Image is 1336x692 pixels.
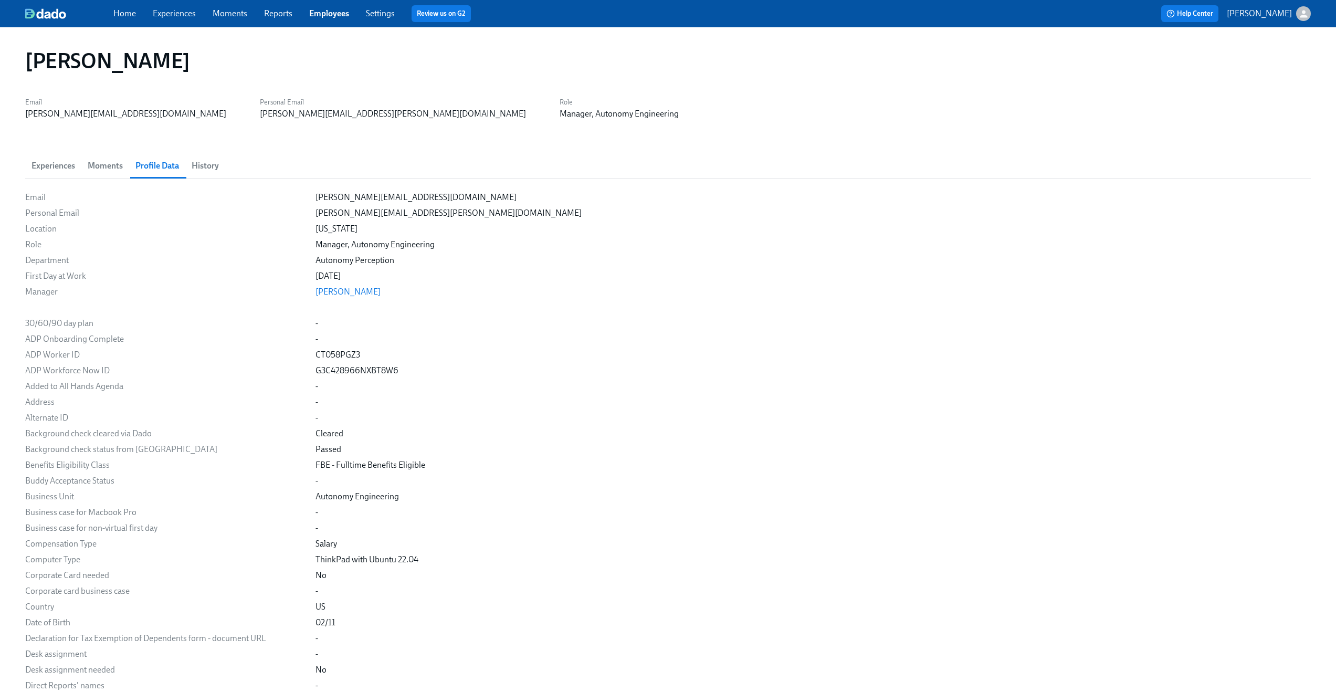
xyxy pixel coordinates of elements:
div: Passed [315,444,341,455]
label: Email [25,97,226,108]
span: Experiences [31,159,75,173]
div: Cleared [315,428,343,439]
div: Department [25,255,307,266]
div: Alternate ID [25,412,307,424]
div: First Day at Work [25,270,307,282]
a: [PERSON_NAME] [315,287,381,297]
div: 30/60/90 day plan [25,318,307,329]
a: Settings [366,8,395,18]
div: Business case for Macbook Pro [25,507,307,518]
div: ​ [315,302,1311,313]
div: Manager [25,286,307,298]
div: [DATE] [315,270,341,282]
div: - [315,680,318,691]
a: Moments [213,8,247,18]
div: [PERSON_NAME][EMAIL_ADDRESS][DOMAIN_NAME] [315,192,517,203]
button: [PERSON_NAME] [1227,6,1311,21]
div: Background check status from [GEOGRAPHIC_DATA] [25,444,307,455]
a: Experiences [153,8,196,18]
div: CT058PGZ3 [315,349,360,361]
div: [PERSON_NAME][EMAIL_ADDRESS][PERSON_NAME][DOMAIN_NAME] [260,108,526,120]
button: Help Center [1161,5,1218,22]
div: Location [25,223,307,235]
a: Reports [264,8,292,18]
div: FBE - Fulltime Benefits Eligible [315,459,425,471]
span: History [192,159,219,173]
div: No [315,570,327,581]
a: dado [25,8,113,19]
div: Desk assignment [25,648,307,660]
a: Employees [309,8,349,18]
div: - [315,412,318,424]
div: Email [25,192,307,203]
div: - [315,633,318,644]
label: Role [560,97,679,108]
div: Added to All Hands Agenda [25,381,307,392]
div: Declaration for Tax Exemption of Dependents form - document URL [25,633,307,644]
div: - [315,585,318,597]
div: Manager, Autonomy Engineering [560,108,679,120]
div: ADP Worker ID [25,349,307,361]
div: Corporate Card needed [25,570,307,581]
div: Buddy Acceptance Status [25,475,307,487]
div: Compensation Type [25,538,307,550]
div: - [315,648,318,660]
div: - [315,318,318,329]
div: [PERSON_NAME][EMAIL_ADDRESS][PERSON_NAME][DOMAIN_NAME] [315,207,582,219]
div: Background check cleared via Dado [25,428,307,439]
div: Date of Birth [25,617,307,628]
span: Profile Data [135,159,179,173]
button: Review us on G2 [412,5,471,22]
div: Address [25,396,307,408]
span: Help Center [1166,8,1213,19]
div: Salary [315,538,337,550]
div: - [315,507,318,518]
label: Personal Email [260,97,526,108]
div: G3C428966NXBT8W6 [315,365,398,376]
div: Role [25,239,307,250]
div: Benefits Eligibility Class [25,459,307,471]
div: - [315,381,318,392]
div: Computer Type [25,554,307,565]
div: US [315,601,325,613]
div: Business case for non-virtual first day [25,522,307,534]
div: Business Unit [25,491,307,502]
span: Moments [88,159,123,173]
div: Personal Email [25,207,307,219]
div: - [315,522,318,534]
div: - [315,475,318,487]
a: Home [113,8,136,18]
div: ThinkPad with Ubuntu 22.04 [315,554,418,565]
div: ADP Workforce Now ID [25,365,307,376]
div: [PERSON_NAME][EMAIL_ADDRESS][DOMAIN_NAME] [25,108,226,120]
div: No [315,664,327,676]
a: Review us on G2 [417,8,466,19]
div: [US_STATE] [315,223,357,235]
div: - [315,396,318,408]
div: 02/11 [315,617,335,628]
img: dado [25,8,66,19]
div: ADP Onboarding Complete [25,333,307,345]
div: Manager, Autonomy Engineering [315,239,435,250]
p: [PERSON_NAME] [1227,8,1292,19]
div: Autonomy Perception [315,255,394,266]
div: Corporate card business case [25,585,307,597]
div: Direct Reports' names [25,680,307,691]
div: Country [25,601,307,613]
div: - [315,333,318,345]
div: Autonomy Engineering [315,491,399,502]
div: Desk assignment needed [25,664,307,676]
h1: [PERSON_NAME] [25,48,190,74]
